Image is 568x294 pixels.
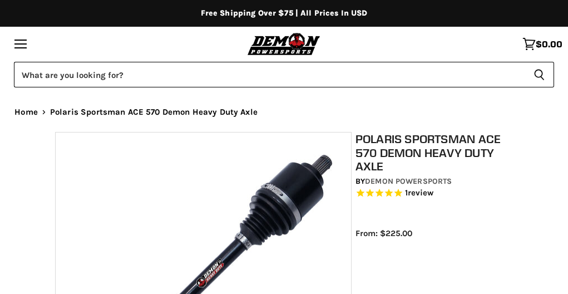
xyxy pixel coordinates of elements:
span: Polaris Sportsman ACE 570 Demon Heavy Duty Axle [50,107,258,117]
span: From: $225.00 [355,228,412,238]
input: Search [14,62,525,87]
a: Demon Powersports [365,177,452,186]
span: review [408,188,434,198]
img: Demon Powersports [245,31,323,56]
form: Product [14,62,554,87]
span: Rated 5.0 out of 5 stars 1 reviews [355,188,517,199]
button: Search [525,62,554,87]
a: Home [14,107,38,117]
h1: Polaris Sportsman ACE 570 Demon Heavy Duty Axle [355,132,517,173]
a: $0.00 [517,32,568,56]
span: $0.00 [536,39,562,49]
span: 1 reviews [405,188,434,198]
div: by [355,175,517,188]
